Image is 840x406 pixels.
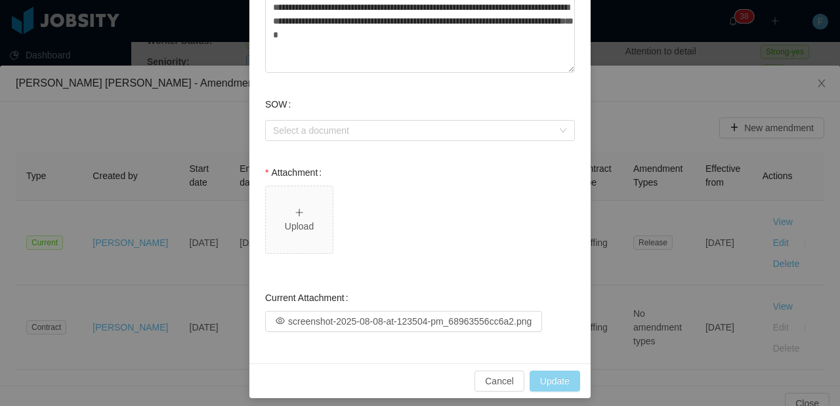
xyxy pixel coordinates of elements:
i: icon: plus [295,208,304,217]
label: Current Attachment [265,293,354,303]
div: Upload [271,220,327,233]
a: screenshot-2025-08-08-at-123504-pm_68963556cc6a2.png [288,315,532,329]
div: Select a document [273,124,553,137]
button: icon: eye-oscreenshot-2025-08-08-at-123504-pm_68963556cc6a2.png [265,311,542,332]
label: Attachment [265,167,327,178]
i: icon: down [559,127,567,136]
button: Update [530,371,580,392]
label: SOW [265,99,296,110]
span: icon: plusUpload [266,186,333,253]
button: Cancel [474,371,524,392]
